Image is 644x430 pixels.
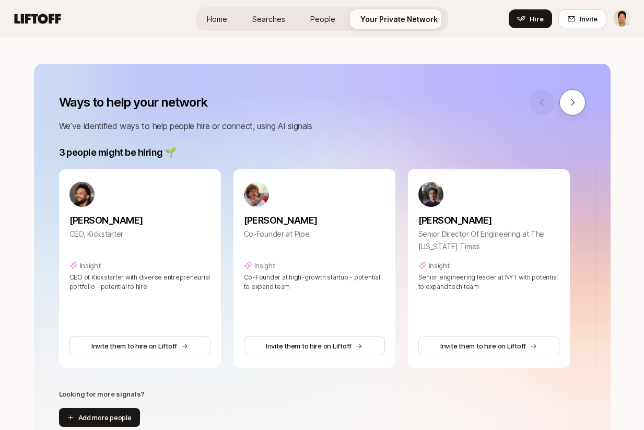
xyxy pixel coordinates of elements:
[580,14,598,24] span: Invite
[429,260,450,271] p: Insight
[252,14,285,25] span: Searches
[302,9,344,29] a: People
[509,9,552,28] button: Hire
[69,228,210,240] p: CEO, Kickstarter
[254,260,275,271] p: Insight
[244,9,294,29] a: Searches
[59,95,207,110] p: Ways to help your network
[80,260,101,271] p: Insight
[418,182,443,207] img: a949369c_6801_488c_a4b6_b0e61a8935c8.jfif
[352,9,446,29] a: Your Private Network
[418,228,559,253] p: Senior Director Of Engineering at The [US_STATE] Times
[418,207,559,228] a: [PERSON_NAME]
[530,14,544,24] span: Hire
[244,273,380,290] span: Co-Founder at high-growth startup - potential to expand team
[558,9,606,28] button: Invite
[59,389,145,399] p: Looking for more signals?
[244,336,385,355] button: Invite them to hire on Liftoff
[418,213,559,228] p: [PERSON_NAME]
[244,228,385,240] p: Co-Founder at Pipe
[418,273,558,290] span: Senior engineering leader at NYT with potential to expand tech team
[59,408,140,427] button: Add more people
[418,336,559,355] button: Invite them to hire on Liftoff
[244,207,385,228] a: [PERSON_NAME]
[69,273,210,290] span: CEO of Kickstarter with diverse entrepreneurial portfolio - potential to hire
[69,207,210,228] a: [PERSON_NAME]
[207,14,227,25] span: Home
[69,182,95,207] img: cf6b792c_aec6_4d0c_80a5_9cde2e43929e.jfif
[613,9,631,28] button: Jeremy Chen
[613,10,631,28] img: Jeremy Chen
[244,182,269,207] img: e3bdd997_c490_405e_b968_1f46073fba02.jpg
[69,213,210,228] p: [PERSON_NAME]
[198,9,236,29] a: Home
[69,336,210,355] button: Invite them to hire on Liftoff
[59,119,586,133] p: We’ve identified ways to help people hire or connect, using AI signals
[360,14,438,25] span: Your Private Network
[244,213,385,228] p: [PERSON_NAME]
[59,145,176,160] p: 3 people might be hiring 🌱
[310,14,335,25] span: People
